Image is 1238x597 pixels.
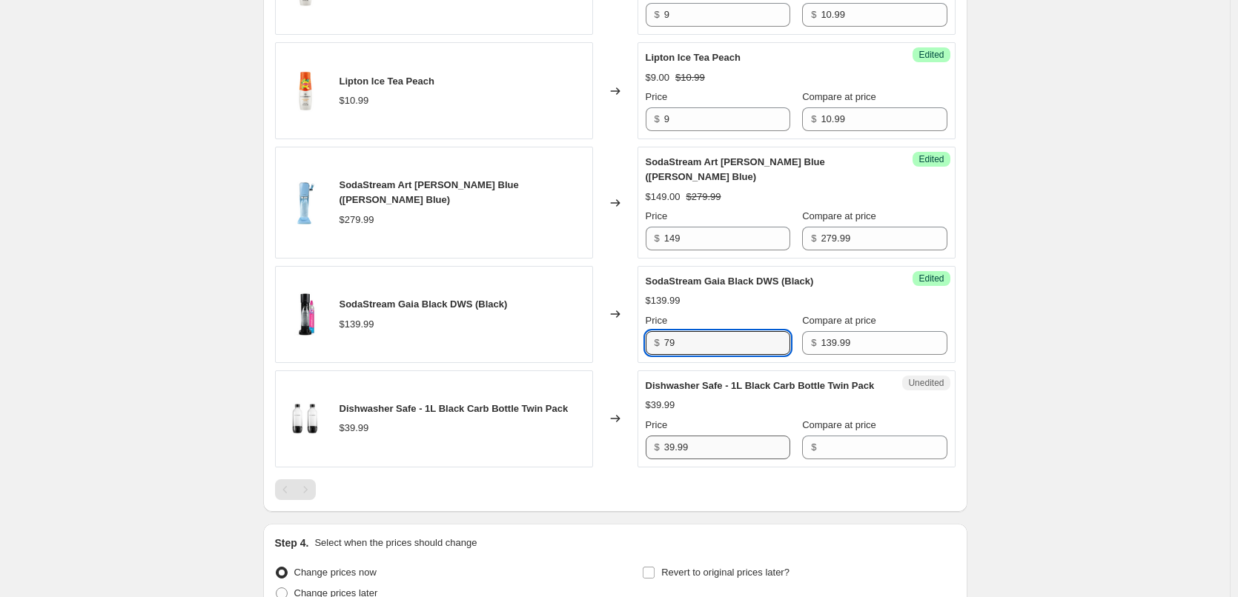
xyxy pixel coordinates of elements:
[340,76,434,87] span: Lipton Ice Tea Peach
[340,403,569,414] span: Dishwasher Safe - 1L Black Carb Bottle Twin Pack
[675,70,705,85] strike: $10.99
[340,93,369,108] div: $10.99
[655,441,660,453] span: $
[811,9,816,20] span: $
[646,293,681,308] div: $139.99
[811,233,816,244] span: $
[811,337,816,348] span: $
[646,156,825,182] span: SodaStream Art [PERSON_NAME] Blue ([PERSON_NAME] Blue)
[314,536,477,550] p: Select when the prices should change
[340,317,374,332] div: $139.99
[340,179,519,205] span: SodaStream Art [PERSON_NAME] Blue ([PERSON_NAME] Blue)
[686,190,721,204] strike: $279.99
[283,69,328,113] img: Lipton_Peach_065bce5a-1f72-40f8-a5f4-2fe8f4c28f98_80x.png
[646,52,741,63] span: Lipton Ice Tea Peach
[918,273,944,284] span: Edited
[340,298,508,310] span: SodaStream Gaia Black DWS (Black)
[283,292,328,336] img: TerraBFront_7a0ab02e-8976-4b31-9a6e-7dddc965862b_80x.png
[283,396,328,441] img: carb_80x.png
[340,213,374,227] div: $279.99
[918,49,944,61] span: Edited
[655,113,660,124] span: $
[283,181,328,225] img: 11_80x.png
[275,536,309,550] h2: Step 4.
[646,91,668,102] span: Price
[908,377,944,389] span: Unedited
[646,190,681,204] div: $149.00
[918,153,944,165] span: Edited
[294,567,377,578] span: Change prices now
[811,113,816,124] span: $
[655,9,660,20] span: $
[661,567,790,578] span: Revert to original prices later?
[811,441,816,453] span: $
[655,233,660,244] span: $
[646,70,670,85] div: $9.00
[802,210,876,221] span: Compare at price
[646,315,668,326] span: Price
[646,380,875,391] span: Dishwasher Safe - 1L Black Carb Bottle Twin Pack
[802,419,876,430] span: Compare at price
[340,421,369,436] div: $39.99
[646,398,675,413] div: $39.99
[655,337,660,348] span: $
[646,276,814,287] span: SodaStream Gaia Black DWS (Black)
[802,315,876,326] span: Compare at price
[646,419,668,430] span: Price
[802,91,876,102] span: Compare at price
[646,210,668,221] span: Price
[275,479,316,500] nav: Pagination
